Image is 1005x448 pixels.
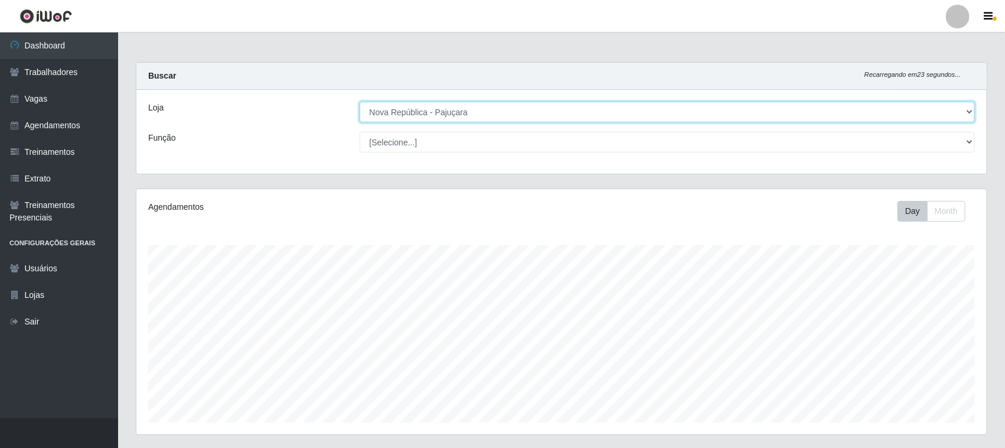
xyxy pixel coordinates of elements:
div: First group [898,201,965,222]
button: Day [898,201,928,222]
button: Month [927,201,965,222]
img: CoreUI Logo [19,9,72,24]
strong: Buscar [148,71,176,80]
label: Loja [148,102,164,114]
label: Função [148,132,176,144]
div: Agendamentos [148,201,482,213]
div: Toolbar with button groups [898,201,975,222]
i: Recarregando em 23 segundos... [864,71,961,78]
